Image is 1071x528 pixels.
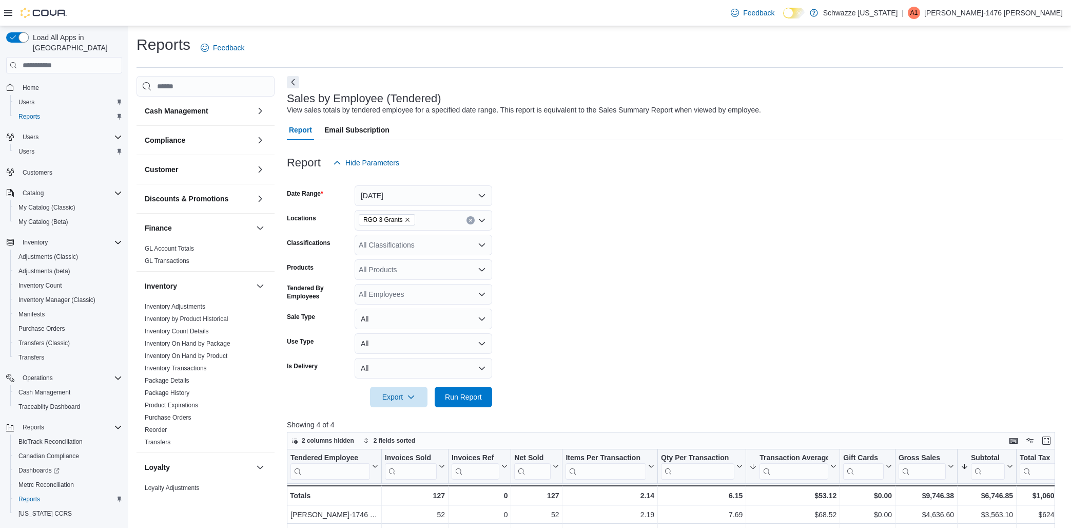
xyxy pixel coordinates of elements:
[10,278,126,293] button: Inventory Count
[14,493,44,505] a: Reports
[18,481,74,489] span: Metrc Reconciliation
[10,293,126,307] button: Inventory Manager (Classic)
[14,308,49,320] a: Manifests
[899,489,954,502] div: $9,746.38
[899,454,954,480] button: Gross Sales
[23,423,44,431] span: Reports
[287,284,350,300] label: Tendered By Employees
[18,166,122,179] span: Customers
[14,279,66,292] a: Inventory Count
[14,110,122,123] span: Reports
[145,315,228,323] a: Inventory by Product Historical
[359,214,416,225] span: RGO 3 Grants
[1040,435,1053,447] button: Enter fullscreen
[514,454,551,480] div: Net Sold
[287,92,441,105] h3: Sales by Employee (Tendered)
[145,244,194,253] span: GL Account Totals
[145,257,189,265] span: GL Transactions
[10,144,126,159] button: Users
[145,426,167,433] a: Reorder
[290,454,378,480] button: Tendered Employee
[290,454,370,480] div: Tendered Employee
[290,509,378,521] div: [PERSON_NAME]-1746 [PERSON_NAME]
[14,351,48,364] a: Transfers
[749,454,836,480] button: Transaction Average
[514,454,559,480] button: Net Sold
[1020,454,1056,480] div: Total Tax
[2,371,126,385] button: Operations
[749,489,836,502] div: $53.12
[254,222,266,234] button: Finance
[466,216,475,224] button: Clear input
[287,263,314,272] label: Products
[1007,435,1020,447] button: Keyboard shortcuts
[783,8,805,18] input: Dark Mode
[23,189,44,197] span: Catalog
[254,461,266,474] button: Loyalty
[478,216,486,224] button: Open list of options
[514,454,551,463] div: Net Sold
[359,435,419,447] button: 2 fields sorted
[145,462,170,473] h3: Loyalty
[10,109,126,124] button: Reports
[14,401,84,413] a: Traceabilty Dashboard
[145,135,185,145] h3: Compliance
[21,8,67,18] img: Cova
[10,478,126,492] button: Metrc Reconciliation
[145,376,189,385] span: Package Details
[514,489,559,502] div: 127
[254,105,266,117] button: Cash Management
[661,454,734,463] div: Qty Per Transaction
[843,454,884,480] div: Gift Card Sales
[254,280,266,292] button: Inventory
[213,43,244,53] span: Feedback
[10,492,126,506] button: Reports
[1020,509,1064,521] div: $624.80
[478,290,486,298] button: Open list of options
[145,389,189,397] a: Package History
[287,76,299,88] button: Next
[661,509,743,521] div: 7.69
[843,509,892,521] div: $0.00
[287,313,315,321] label: Sale Type
[145,281,177,291] h3: Inventory
[254,134,266,146] button: Compliance
[10,350,126,365] button: Transfers
[566,489,654,502] div: 2.14
[760,454,828,480] div: Transaction Average
[661,489,743,502] div: 6.15
[899,454,946,480] div: Gross Sales
[145,257,189,265] a: GL Transactions
[137,300,275,452] div: Inventory
[14,479,122,491] span: Metrc Reconciliation
[14,294,122,306] span: Inventory Manager (Classic)
[385,509,445,521] div: 52
[1020,454,1056,463] div: Total Tax
[843,454,892,480] button: Gift Cards
[145,365,207,372] a: Inventory Transactions
[1024,435,1036,447] button: Display options
[783,18,784,19] span: Dark Mode
[823,7,898,19] p: Schwazze [US_STATE]
[145,328,209,335] a: Inventory Count Details
[145,402,198,409] a: Product Expirations
[145,352,227,360] a: Inventory On Hand by Product
[14,450,122,462] span: Canadian Compliance
[10,307,126,322] button: Manifests
[18,203,75,212] span: My Catalog (Classic)
[18,325,65,333] span: Purchase Orders
[10,336,126,350] button: Transfers (Classic)
[478,266,486,274] button: Open list of options
[924,7,1063,19] p: [PERSON_NAME]-1476 [PERSON_NAME]
[10,463,126,478] a: Dashboards
[10,385,126,400] button: Cash Management
[452,489,508,502] div: 0
[2,165,126,180] button: Customers
[18,296,95,304] span: Inventory Manager (Classic)
[324,120,390,140] span: Email Subscription
[661,454,743,480] button: Qty Per Transaction
[2,80,126,95] button: Home
[145,340,230,348] span: Inventory On Hand by Package
[18,147,34,156] span: Users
